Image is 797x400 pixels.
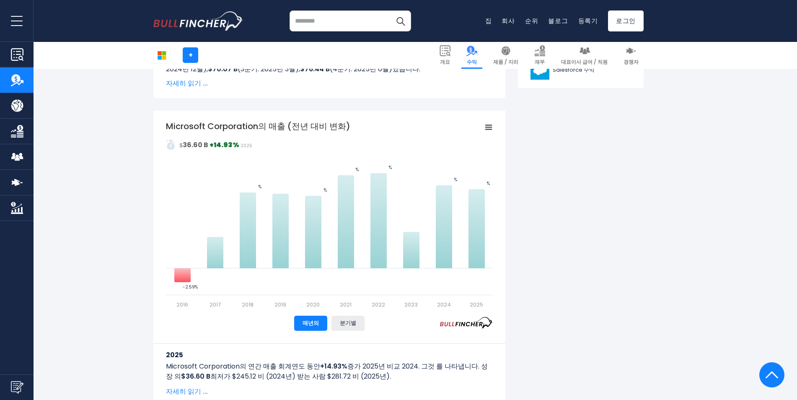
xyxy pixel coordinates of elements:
text: % [334,166,359,173]
font: $ [180,142,253,148]
text: 2018 [242,301,254,309]
span: 수익 [467,59,477,65]
tspan: Microsoft Corporation의 매출 (전년 대비 변화) [166,120,350,132]
img: 아다스 [166,140,176,150]
strong: +14.93% [210,140,239,150]
a: 로그인 [608,10,644,31]
a: 대표이사 급여 / 직원 [556,42,613,69]
a: 제품 / 지리 [488,42,523,69]
b: $76.44 B [300,64,330,74]
text: 2016 [176,301,188,309]
img: 불핀처 로고 [153,11,243,31]
b: +14.93% [320,361,347,371]
button: 분기별 [331,316,365,331]
tspan: 15.67%15.67 [431,177,454,183]
tspan: 13.65%13.65 [300,187,324,193]
span: 자세히 읽기 ... [166,387,493,397]
text: 2020 [306,301,320,309]
text: 2017 [210,301,221,309]
a: 경쟁자 [618,42,644,69]
tspan: 6.88%6.88% [398,223,424,229]
button: 검색 [390,10,411,31]
tspan: 14.93%14.93 [464,180,487,187]
tspan: 17.53%17.53 [334,166,356,173]
tspan: 17.96%17.96 [366,164,389,171]
a: 수익 [461,42,482,69]
text: -2.59% [168,284,198,290]
span: 경쟁자 [624,59,639,65]
tspan: 14.28%14.28 [235,184,259,190]
a: 개요 [435,42,455,69]
button: 매년의 [294,316,327,331]
text: 2025 [470,301,483,309]
font: Salesforce 수익 [553,67,595,74]
img: MSFT 로고 [154,47,170,63]
text: % [464,180,490,187]
span: 재무 [535,59,545,65]
img: CRM 로고 [529,61,550,80]
span: 2025 [241,143,252,149]
span: 자세히 읽기 ... [166,78,493,88]
a: Salesforce 수익 [524,59,637,82]
span: 대표이사 급여 / 직원 [561,59,608,65]
a: + [183,47,198,63]
text: 2024 [437,301,451,309]
text: 2021 [340,301,352,309]
text: % [366,164,392,171]
h3: 2025 [166,350,493,360]
p: Microsoft Corporation의 연간 매출 회계연도 동안 증가 2025년 비교 2024. 그것 를 나타냅니다. 성장 의 최저가 $245.12 비 (2024년) 받는 ... [166,361,493,382]
span: 제품 / 지리 [493,59,518,65]
a: 집 [485,16,492,25]
a: 홈페이지 바로가기 [153,11,243,31]
text: 2019 [274,301,286,309]
a: 회사 [502,16,515,25]
text: % [431,177,457,183]
text: 2023 [404,301,418,309]
a: 블로그 [548,16,568,25]
b: $36.60 B [181,371,210,381]
svg: Microsoft Corporation의 매출 (전년 대비 변화) [166,120,493,309]
a: 순위 [525,16,538,25]
text: 2022 [372,301,385,309]
strong: 36.60 B [183,140,208,150]
span: 개요 [440,59,450,65]
tspan: 14.03%14.03% [268,185,294,191]
tspan: -2.59% [168,284,183,290]
text: % [235,184,261,190]
a: 등록기 [578,16,598,25]
a: 재무 [529,42,550,69]
tspan: 5.94%5.94% [203,228,227,234]
text: % [300,187,327,193]
b: $70.07 B [208,64,238,74]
